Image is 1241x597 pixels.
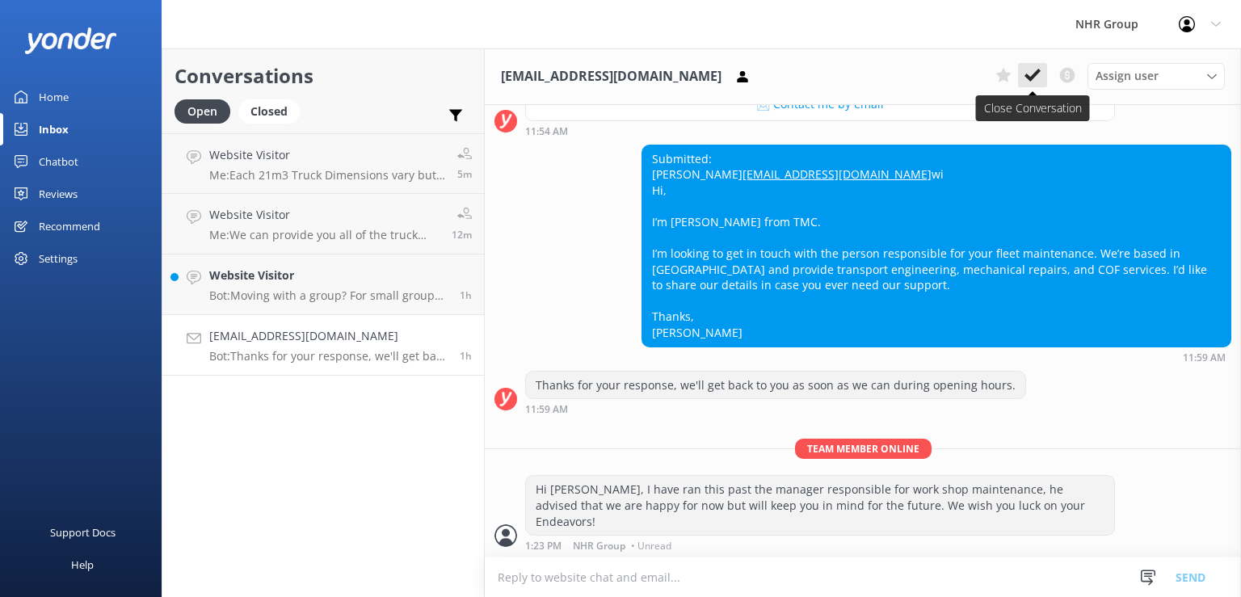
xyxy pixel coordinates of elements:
[175,99,230,124] div: Open
[795,439,932,459] span: Team member online
[525,127,568,137] strong: 11:54 AM
[642,145,1230,347] div: Submitted: [PERSON_NAME] wi Hi, I’m [PERSON_NAME] from TMC. I’m looking to get in touch with the ...
[175,102,238,120] a: Open
[1096,67,1159,85] span: Assign user
[742,166,932,182] a: [EMAIL_ADDRESS][DOMAIN_NAME]
[209,146,445,164] h4: Website Visitor
[642,351,1231,363] div: Sep 24 2025 11:59am (UTC +12:00) Pacific/Auckland
[39,242,78,275] div: Settings
[631,541,671,551] span: • Unread
[238,102,308,120] a: Closed
[24,27,117,54] img: yonder-white-logo.png
[209,228,440,242] p: Me: We can provide you all of the truck details that the ferry will need when you make the booking
[39,145,78,178] div: Chatbot
[209,206,440,224] h4: Website Visitor
[209,288,448,303] p: Bot: Moving with a group? For small groups of 1–5 people, you can enquire about our cars and SUVs...
[457,167,472,181] span: Sep 24 2025 01:19pm (UTC +12:00) Pacific/Auckland
[525,125,1115,137] div: Sep 24 2025 11:54am (UTC +12:00) Pacific/Auckland
[526,372,1025,399] div: Thanks for your response, we'll get back to you as soon as we can during opening hours.
[452,228,472,242] span: Sep 24 2025 01:12pm (UTC +12:00) Pacific/Auckland
[162,133,484,194] a: Website VisitorMe:Each 21m3 Truck Dimensions vary but they are around 1980mm high in the back box...
[501,66,721,87] h3: [EMAIL_ADDRESS][DOMAIN_NAME]
[209,267,448,284] h4: Website Visitor
[525,541,562,551] strong: 1:23 PM
[39,81,69,113] div: Home
[162,254,484,315] a: Website VisitorBot:Moving with a group? For small groups of 1–5 people, you can enquire about our...
[39,113,69,145] div: Inbox
[460,288,472,302] span: Sep 24 2025 12:18pm (UTC +12:00) Pacific/Auckland
[50,516,116,549] div: Support Docs
[71,549,94,581] div: Help
[526,476,1114,535] div: Hi [PERSON_NAME], I have ran this past the manager responsible for work shop maintenance, he advi...
[175,61,472,91] h2: Conversations
[460,349,472,363] span: Sep 24 2025 11:59am (UTC +12:00) Pacific/Auckland
[162,315,484,376] a: [EMAIL_ADDRESS][DOMAIN_NAME]Bot:Thanks for your response, we'll get back to you as soon as we can...
[39,210,100,242] div: Recommend
[525,405,568,414] strong: 11:59 AM
[209,327,448,345] h4: [EMAIL_ADDRESS][DOMAIN_NAME]
[209,349,448,364] p: Bot: Thanks for your response, we'll get back to you as soon as we can during opening hours.
[525,403,1026,414] div: Sep 24 2025 11:59am (UTC +12:00) Pacific/Auckland
[1183,353,1226,363] strong: 11:59 AM
[573,541,625,551] span: NHR Group
[162,194,484,254] a: Website VisitorMe:We can provide you all of the truck details that the ferry will need when you m...
[238,99,300,124] div: Closed
[525,540,1115,551] div: Sep 24 2025 01:23pm (UTC +12:00) Pacific/Auckland
[39,178,78,210] div: Reviews
[209,168,445,183] p: Me: Each 21m3 Truck Dimensions vary but they are around 1980mm high in the back box, we can advis...
[1087,63,1225,89] div: Assign User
